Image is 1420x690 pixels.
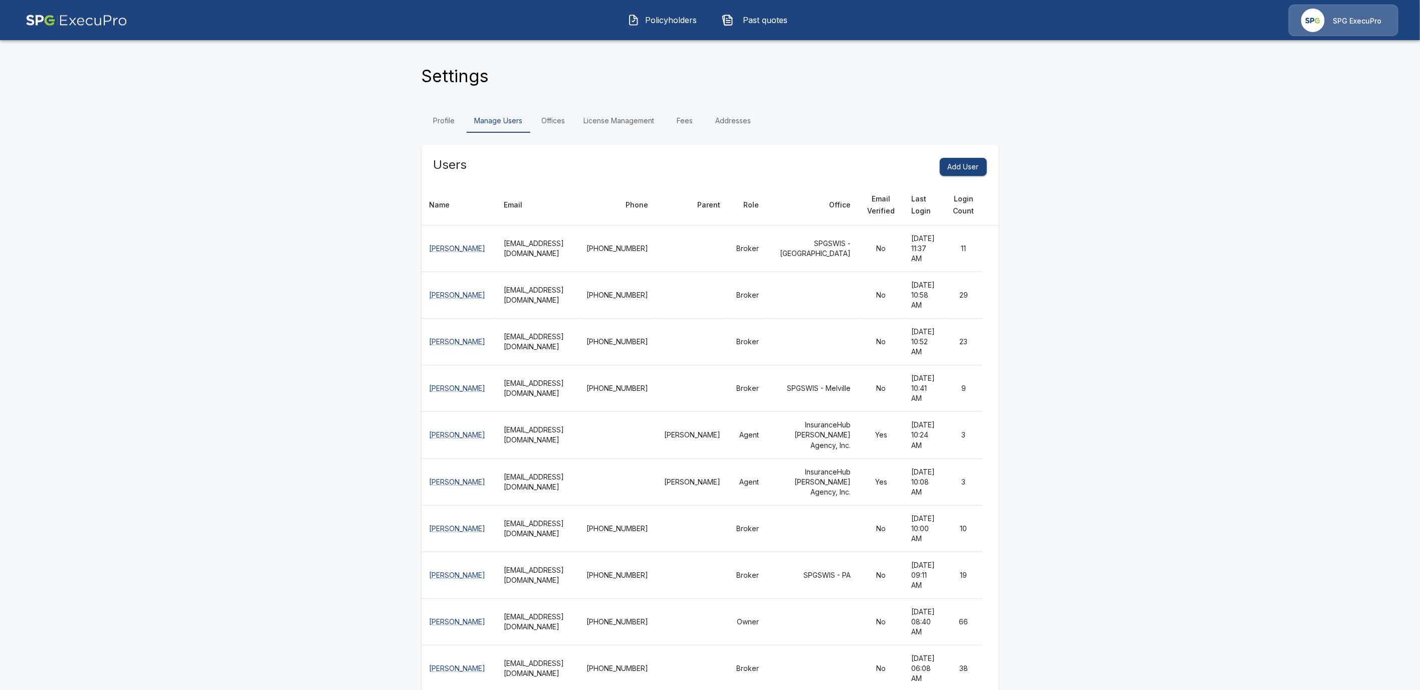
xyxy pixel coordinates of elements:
td: [PERSON_NAME] [656,412,728,458]
th: [EMAIL_ADDRESS][DOMAIN_NAME] [496,598,578,645]
td: [DATE] 10:58 AM [903,272,945,319]
th: [EMAIL_ADDRESS][DOMAIN_NAME] [496,319,578,365]
td: No [859,319,904,365]
div: Settings Tabs [422,109,999,133]
a: [PERSON_NAME] [430,664,486,672]
h5: Users [434,157,467,173]
td: No [859,225,904,272]
td: Owner [728,598,767,645]
td: [PHONE_NUMBER] [578,225,656,272]
th: Name [422,185,496,225]
td: Broker [728,552,767,598]
td: Yes [859,458,904,505]
td: [DATE] 08:40 AM [903,598,945,645]
th: Email [496,185,578,225]
span: Policyholders [644,14,699,26]
td: No [859,272,904,319]
td: InsuranceHub [PERSON_NAME] Agency, Inc. [767,412,859,458]
img: Policyholders Icon [628,14,640,26]
th: [EMAIL_ADDRESS][DOMAIN_NAME] [496,272,578,319]
td: [DATE] 10:52 AM [903,319,945,365]
td: No [859,552,904,598]
a: [PERSON_NAME] [430,430,486,439]
td: [DATE] 10:24 AM [903,412,945,458]
a: Offices [531,109,576,133]
p: SPG ExecuPro [1333,16,1381,26]
td: InsuranceHub [PERSON_NAME] Agency, Inc. [767,458,859,505]
td: [PHONE_NUMBER] [578,505,656,552]
a: [PERSON_NAME] [430,244,486,253]
td: Broker [728,272,767,319]
td: [PHONE_NUMBER] [578,552,656,598]
td: SPGSWIS - Melville [767,365,859,412]
a: [PERSON_NAME] [430,337,486,346]
a: Fees [663,109,708,133]
td: Broker [728,365,767,412]
td: SPGSWIS - [GEOGRAPHIC_DATA] [767,225,859,272]
button: Policyholders IconPolicyholders [620,7,706,33]
td: [DATE] 10:41 AM [903,365,945,412]
a: Profile [422,109,467,133]
th: Last Login [903,185,945,225]
td: 66 [945,598,983,645]
td: SPGSWIS - PA [767,552,859,598]
td: 3 [945,458,983,505]
th: Parent [656,185,728,225]
td: Agent [728,458,767,505]
a: [PERSON_NAME] [430,384,486,392]
a: [PERSON_NAME] [430,291,486,299]
a: [PERSON_NAME] [430,571,486,579]
td: [PHONE_NUMBER] [578,319,656,365]
th: [EMAIL_ADDRESS][DOMAIN_NAME] [496,412,578,458]
img: AA Logo [26,5,127,36]
a: Addresses [708,109,759,133]
button: Past quotes IconPast quotes [714,7,800,33]
td: No [859,598,904,645]
td: Agent [728,412,767,458]
th: Phone [578,185,656,225]
th: Email Verified [859,185,904,225]
td: 11 [945,225,983,272]
h4: Settings [422,66,489,87]
td: [PERSON_NAME] [656,458,728,505]
th: [EMAIL_ADDRESS][DOMAIN_NAME] [496,458,578,505]
td: [DATE] 10:00 AM [903,505,945,552]
img: Past quotes Icon [722,14,734,26]
span: Past quotes [738,14,793,26]
td: [PHONE_NUMBER] [578,272,656,319]
td: 9 [945,365,983,412]
th: [EMAIL_ADDRESS][DOMAIN_NAME] [496,552,578,598]
th: Role [728,185,767,225]
td: 3 [945,412,983,458]
button: Add User [940,158,987,176]
td: Broker [728,505,767,552]
a: [PERSON_NAME] [430,617,486,626]
td: 10 [945,505,983,552]
td: No [859,505,904,552]
a: License Management [576,109,663,133]
a: [PERSON_NAME] [430,478,486,486]
td: No [859,365,904,412]
a: Manage Users [467,109,531,133]
td: [PHONE_NUMBER] [578,365,656,412]
th: [EMAIL_ADDRESS][DOMAIN_NAME] [496,505,578,552]
th: [EMAIL_ADDRESS][DOMAIN_NAME] [496,225,578,272]
td: Broker [728,225,767,272]
th: Office [767,185,859,225]
td: [DATE] 09:11 AM [903,552,945,598]
th: Login Count [945,185,983,225]
a: Agency IconSPG ExecuPro [1289,5,1398,36]
td: 23 [945,319,983,365]
td: [DATE] 11:37 AM [903,225,945,272]
td: 29 [945,272,983,319]
td: [DATE] 10:08 AM [903,458,945,505]
td: 19 [945,552,983,598]
a: [PERSON_NAME] [430,524,486,533]
td: Broker [728,319,767,365]
img: Agency Icon [1301,9,1325,32]
td: [PHONE_NUMBER] [578,598,656,645]
td: Yes [859,412,904,458]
